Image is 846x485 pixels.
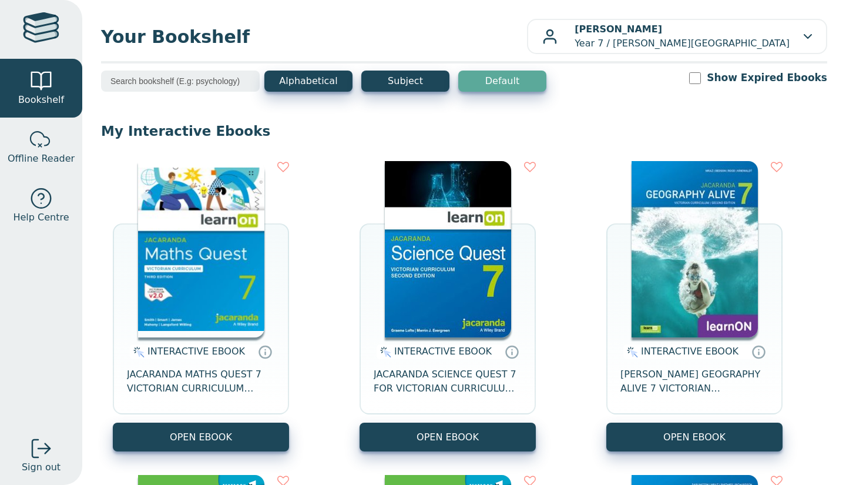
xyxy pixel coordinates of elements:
[130,345,145,359] img: interactive.svg
[18,93,64,107] span: Bookshelf
[385,161,511,337] img: 329c5ec2-5188-ea11-a992-0272d098c78b.jpg
[707,71,827,85] label: Show Expired Ebooks
[113,423,289,451] button: OPEN EBOOK
[620,367,768,396] span: [PERSON_NAME] GEOGRAPHY ALIVE 7 VICTORIAN CURRICULUM LEARNON EBOOK 2E
[606,423,783,451] button: OPEN EBOOK
[632,161,758,337] img: cc9fd0c4-7e91-e911-a97e-0272d098c78b.jpg
[527,19,827,54] button: [PERSON_NAME]Year 7 / [PERSON_NAME][GEOGRAPHIC_DATA]
[458,71,546,92] button: Default
[8,152,75,166] span: Offline Reader
[101,71,260,92] input: Search bookshelf (E.g: psychology)
[258,344,272,359] a: Interactive eBooks are accessed online via the publisher’s portal. They contain interactive resou...
[505,344,519,359] a: Interactive eBooks are accessed online via the publisher’s portal. They contain interactive resou...
[138,161,264,337] img: b87b3e28-4171-4aeb-a345-7fa4fe4e6e25.jpg
[360,423,536,451] button: OPEN EBOOK
[22,460,61,474] span: Sign out
[623,345,638,359] img: interactive.svg
[374,367,522,396] span: JACARANDA SCIENCE QUEST 7 FOR VICTORIAN CURRICULUM LEARNON 2E EBOOK
[101,122,827,140] p: My Interactive Ebooks
[394,346,492,357] span: INTERACTIVE EBOOK
[641,346,738,357] span: INTERACTIVE EBOOK
[101,24,527,50] span: Your Bookshelf
[361,71,449,92] button: Subject
[575,22,790,51] p: Year 7 / [PERSON_NAME][GEOGRAPHIC_DATA]
[147,346,245,357] span: INTERACTIVE EBOOK
[264,71,352,92] button: Alphabetical
[377,345,391,359] img: interactive.svg
[751,344,766,359] a: Interactive eBooks are accessed online via the publisher’s portal. They contain interactive resou...
[575,24,662,35] b: [PERSON_NAME]
[127,367,275,396] span: JACARANDA MATHS QUEST 7 VICTORIAN CURRICULUM LEARNON EBOOK 3E
[13,210,69,225] span: Help Centre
